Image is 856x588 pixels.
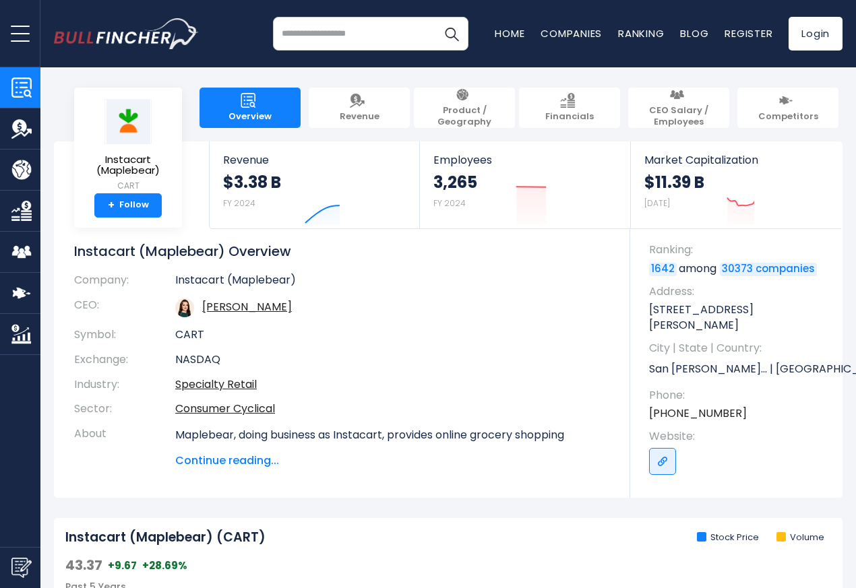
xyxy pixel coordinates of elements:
th: Symbol: [74,323,175,348]
span: Phone: [649,388,829,403]
th: CEO: [74,293,175,323]
a: Overview [200,88,301,128]
a: Home [495,26,524,40]
a: Market Capitalization $11.39 B [DATE] [631,141,841,228]
a: Financials [519,88,620,128]
span: Overview [228,111,272,123]
th: Company: [74,273,175,293]
p: San [PERSON_NAME]... | [GEOGRAPHIC_DATA] | US [649,360,829,380]
p: Maplebear, doing business as Instacart, provides online grocery shopping services to households i... [175,427,610,540]
small: FY 2024 [433,197,466,209]
span: Website: [649,429,829,444]
a: Ranking [618,26,664,40]
a: 1642 [649,263,677,276]
span: Revenue [223,154,406,166]
span: Continue reading... [175,453,610,469]
a: Competitors [737,88,838,128]
img: bullfincher logo [54,18,199,49]
a: Go to link [649,448,676,475]
a: Revenue [309,88,410,128]
li: Stock Price [697,532,759,544]
a: Specialty Retail [175,377,257,392]
small: CART [85,180,171,192]
span: Employees [433,154,616,166]
small: FY 2024 [223,197,255,209]
th: About [74,422,175,469]
a: Instacart (Maplebear) CART [84,98,172,193]
span: +9.67 [108,559,137,573]
small: [DATE] [644,197,670,209]
span: Instacart (Maplebear) [85,154,171,176]
td: Instacart (Maplebear) [175,273,610,293]
p: [STREET_ADDRESS][PERSON_NAME] [649,302,829,333]
h1: Instacart (Maplebear) Overview [74,242,610,260]
a: Consumer Cyclical [175,401,275,416]
span: Address: [649,284,829,299]
span: Ranking: [649,242,829,257]
li: Volume [776,532,824,544]
a: ceo [202,299,292,315]
th: Industry: [74,372,175,397]
a: CEO Salary / Employees [628,88,729,128]
button: Search [435,17,468,51]
td: CART [175,323,610,348]
a: Product / Geography [414,88,515,128]
img: fidji-simo.jpg [175,298,194,317]
strong: $11.39 B [644,172,704,193]
a: Companies [541,26,602,40]
strong: 3,265 [433,172,477,193]
strong: $3.38 B [223,172,281,193]
a: 30373 companies [720,263,817,276]
td: NASDAQ [175,348,610,372]
h2: Instacart (Maplebear) (CART) [65,529,266,546]
a: Revenue $3.38 B FY 2024 [210,141,419,228]
span: Product / Geography [421,105,508,128]
a: Login [789,17,843,51]
span: City | State | Country: [649,341,829,356]
span: Competitors [758,111,818,123]
th: Exchange: [74,348,175,372]
strong: + [108,199,115,211]
span: Financials [545,111,594,123]
span: 43.37 [65,556,102,574]
p: among [649,261,829,276]
span: +28.69% [142,559,187,573]
a: Go to homepage [54,18,199,49]
span: CEO Salary / Employees [635,105,723,128]
th: Sector: [74,397,175,422]
a: Employees 3,265 FY 2024 [420,141,630,228]
a: [PHONE_NUMBER] [649,406,747,421]
span: Market Capitalization [644,154,828,166]
span: Revenue [340,111,379,123]
a: +Follow [94,193,162,218]
a: Blog [680,26,708,40]
a: Register [725,26,772,40]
